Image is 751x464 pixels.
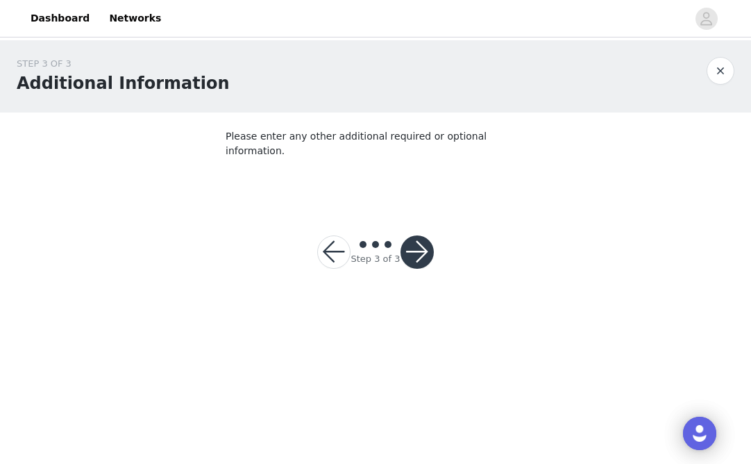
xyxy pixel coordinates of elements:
[17,57,229,71] div: STEP 3 OF 3
[700,8,713,30] div: avatar
[683,417,716,450] div: Open Intercom Messenger
[17,71,229,96] h1: Additional Information
[351,252,400,266] div: Step 3 of 3
[22,3,98,34] a: Dashboard
[226,129,525,158] p: Please enter any other additional required or optional information.
[101,3,169,34] a: Networks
